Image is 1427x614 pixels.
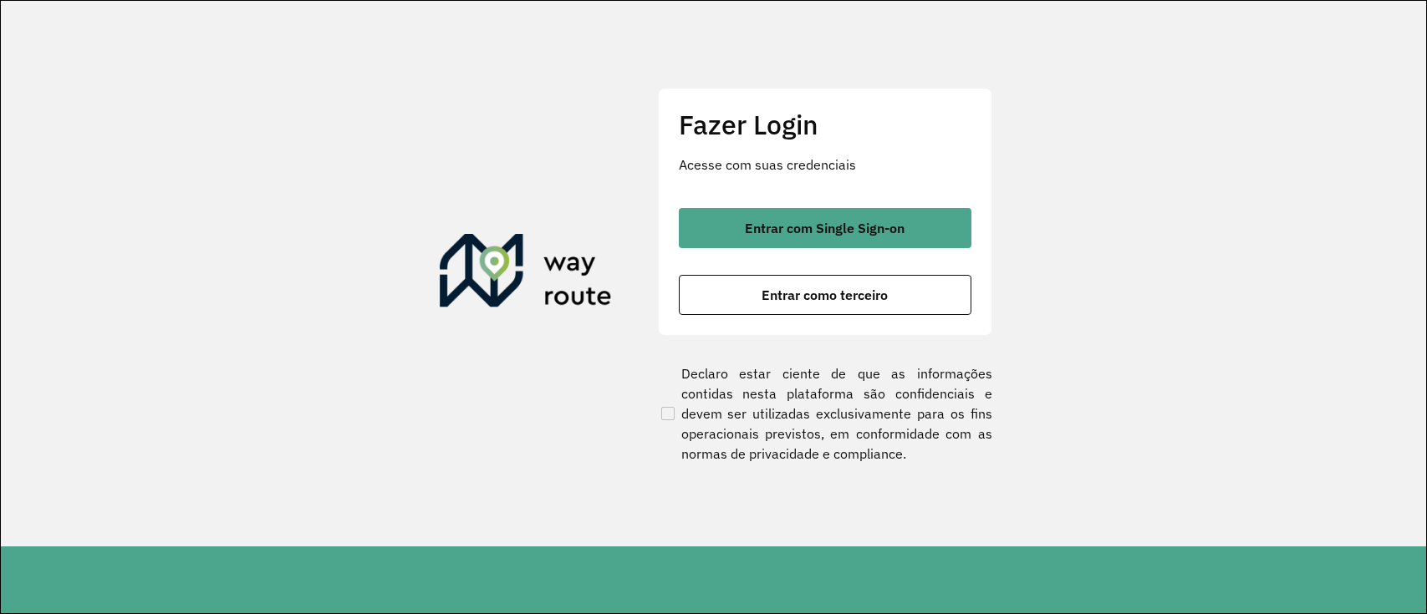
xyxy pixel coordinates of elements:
[679,275,971,315] button: button
[679,155,971,175] p: Acesse com suas credenciais
[762,288,888,302] span: Entrar como terceiro
[679,109,971,140] h2: Fazer Login
[440,234,612,314] img: Roteirizador AmbevTech
[745,221,905,235] span: Entrar com Single Sign-on
[679,208,971,248] button: button
[658,363,992,464] label: Declaro estar ciente de que as informações contidas nesta plataforma são confidenciais e devem se...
